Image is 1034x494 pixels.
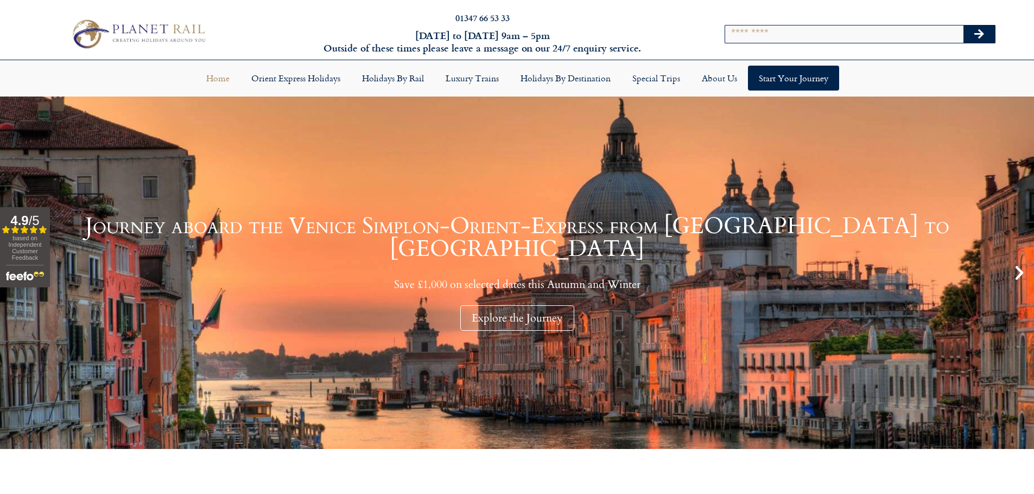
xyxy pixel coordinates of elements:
[510,66,621,91] a: Holidays by Destination
[240,66,351,91] a: Orient Express Holidays
[278,29,687,55] h6: [DATE] to [DATE] 9am – 5pm Outside of these times please leave a message on our 24/7 enquiry serv...
[748,66,839,91] a: Start your Journey
[691,66,748,91] a: About Us
[455,11,510,24] a: 01347 66 53 33
[27,215,1007,260] h1: Journey aboard the Venice Simplon-Orient-Express from [GEOGRAPHIC_DATA] to [GEOGRAPHIC_DATA]
[621,66,691,91] a: Special Trips
[351,66,435,91] a: Holidays by Rail
[67,16,209,51] img: Planet Rail Train Holidays Logo
[460,305,574,331] div: Explore the Journey
[5,66,1029,91] nav: Menu
[963,25,995,43] button: Search
[195,66,240,91] a: Home
[27,278,1007,291] p: Save £1,000 on selected dates this Autumn and Winter
[435,66,510,91] a: Luxury Trains
[1010,264,1029,282] div: Next slide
